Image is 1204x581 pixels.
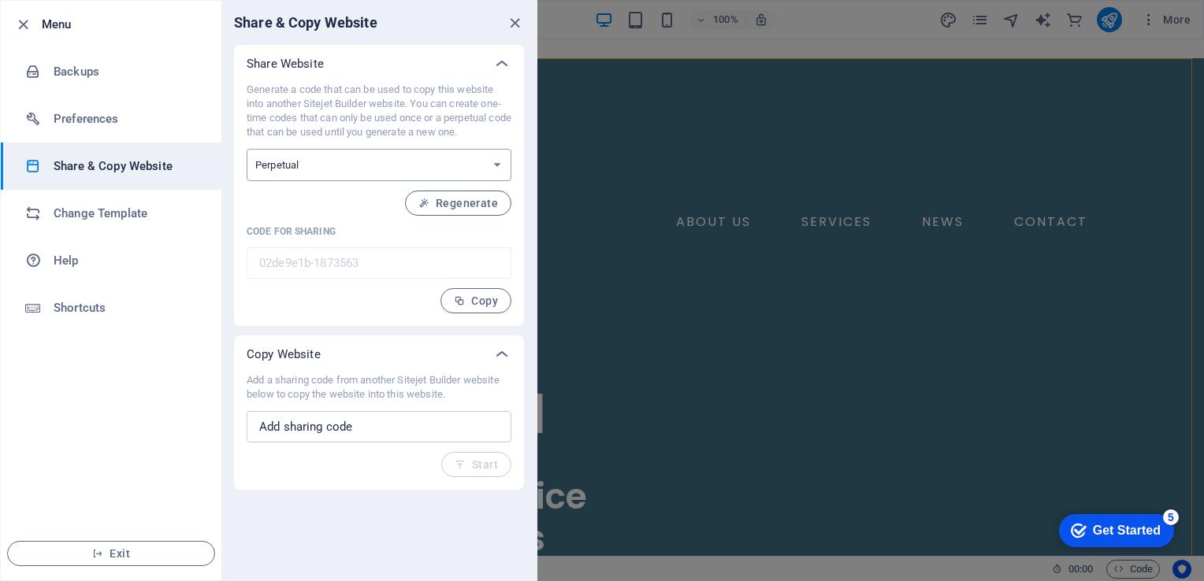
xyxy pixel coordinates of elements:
h6: Change Template [54,204,199,223]
div: 5 [117,3,132,19]
span: Regenerate [418,197,498,209]
h6: Menu [42,15,209,34]
h6: Share & Copy Website [54,157,199,176]
div: Get Started [46,17,114,31]
h6: Shortcuts [54,298,199,317]
div: Copy Website [234,335,524,373]
p: Copy Website [247,346,321,362]
button: Regenerate [405,191,511,216]
span: Copy [454,294,498,307]
button: close [505,13,524,32]
h6: Preferences [54,109,199,128]
span: Exit [20,547,202,560]
div: Share Website [234,45,524,83]
button: Copy [440,288,511,313]
input: Add sharing code [247,411,511,442]
h6: Help [54,251,199,270]
p: Share Website [247,56,324,72]
button: Exit [7,541,215,566]
p: Code for sharing [247,225,511,238]
div: Get Started 5 items remaining, 0% complete [13,8,128,41]
h6: Backups [54,62,199,81]
p: Add a sharing code from another Sitejet Builder website below to copy the website into this website. [247,373,511,402]
p: Generate a code that can be used to copy this website into another Sitejet Builder website. You c... [247,83,511,139]
h6: Share & Copy Website [234,13,377,32]
a: Help [1,237,221,284]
